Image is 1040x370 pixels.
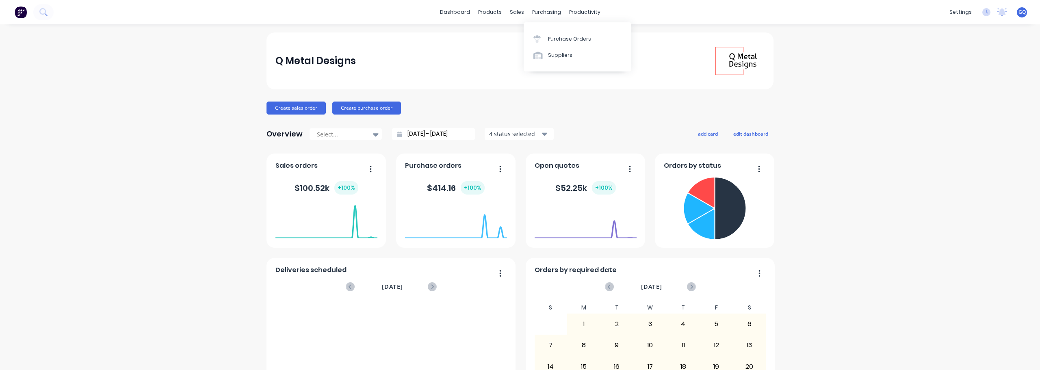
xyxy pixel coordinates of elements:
[15,6,27,18] img: Factory
[567,302,600,314] div: M
[601,335,633,355] div: 9
[664,161,721,171] span: Orders by status
[555,181,616,195] div: $ 52.25k
[600,302,634,314] div: T
[524,47,631,63] a: Suppliers
[534,302,568,314] div: S
[634,335,666,355] div: 10
[693,128,723,139] button: add card
[489,130,540,138] div: 4 status selected
[474,6,506,18] div: products
[667,302,700,314] div: T
[733,302,766,314] div: S
[535,161,579,171] span: Open quotes
[565,6,604,18] div: productivity
[275,53,356,69] div: Q Metal Designs
[266,126,303,142] div: Overview
[728,128,773,139] button: edit dashboard
[506,6,528,18] div: sales
[334,181,358,195] div: + 100 %
[708,32,765,89] img: Q Metal Designs
[535,335,567,355] div: 7
[461,181,485,195] div: + 100 %
[568,335,600,355] div: 8
[592,181,616,195] div: + 100 %
[405,161,461,171] span: Purchase orders
[633,302,667,314] div: W
[382,282,403,291] span: [DATE]
[436,6,474,18] a: dashboard
[700,302,733,314] div: F
[1018,9,1026,16] span: GQ
[700,314,732,334] div: 5
[535,265,617,275] span: Orders by required date
[634,314,666,334] div: 3
[667,335,700,355] div: 11
[548,35,591,43] div: Purchase Orders
[733,314,766,334] div: 6
[295,181,358,195] div: $ 100.52k
[641,282,662,291] span: [DATE]
[667,314,700,334] div: 4
[528,6,565,18] div: purchasing
[524,30,631,47] a: Purchase Orders
[275,161,318,171] span: Sales orders
[332,102,401,115] button: Create purchase order
[601,314,633,334] div: 2
[945,6,976,18] div: settings
[275,265,347,275] span: Deliveries scheduled
[427,181,485,195] div: $ 414.16
[548,52,572,59] div: Suppliers
[266,102,326,115] button: Create sales order
[733,335,766,355] div: 13
[700,335,732,355] div: 12
[485,128,554,140] button: 4 status selected
[568,314,600,334] div: 1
